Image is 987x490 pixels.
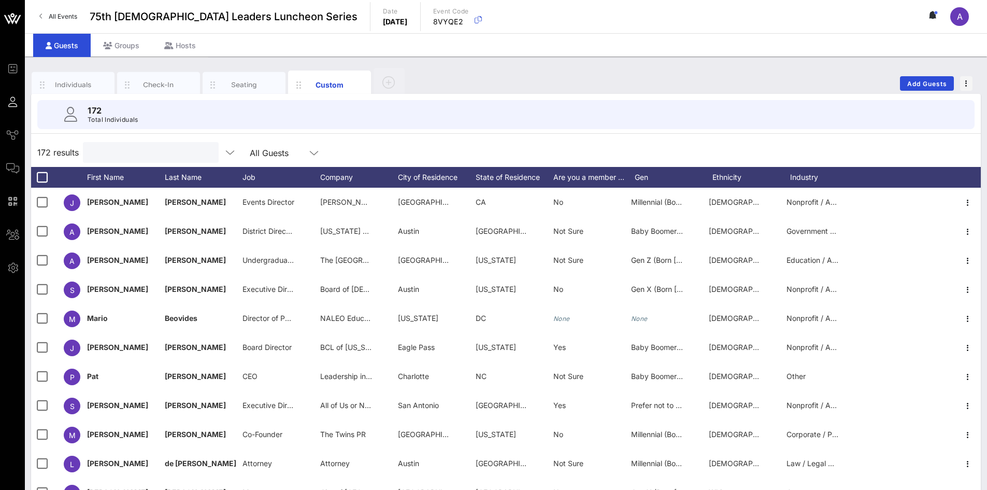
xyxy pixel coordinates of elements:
[786,227,880,235] span: Government / Public Sector
[786,198,860,206] span: Nonprofit / Advocacy
[433,6,469,17] p: Event Code
[709,459,881,468] span: [DEMOGRAPHIC_DATA] or [DEMOGRAPHIC_DATA]
[786,285,860,293] span: Nonprofit / Advocacy
[398,401,439,410] span: San Antonio
[786,343,860,352] span: Nonprofit / Advocacy
[709,285,881,293] span: [DEMOGRAPHIC_DATA] or [DEMOGRAPHIC_DATA]
[631,430,852,439] span: Millennial (Born [DEMOGRAPHIC_DATA]–[DEMOGRAPHIC_DATA])
[221,80,267,90] div: Seating
[242,343,292,352] span: Board Director
[553,285,563,293] span: No
[709,430,881,439] span: [DEMOGRAPHIC_DATA] or [DEMOGRAPHIC_DATA]
[87,314,108,323] span: Mario
[553,401,566,410] span: Yes
[433,17,469,27] p: 8VYQE2
[907,80,948,88] span: Add Guests
[242,314,378,323] span: Director of Policy and Legislative Affairs
[320,285,500,293] span: Board of [DEMOGRAPHIC_DATA] Legislative Leaders
[786,430,876,439] span: Corporate / Private Sector
[165,401,226,410] span: [PERSON_NAME]
[136,80,182,90] div: Check-In
[709,314,881,323] span: [DEMOGRAPHIC_DATA] or [DEMOGRAPHIC_DATA]
[307,79,353,90] div: Custom
[69,315,76,324] span: M
[553,459,583,468] span: Not Sure
[165,343,226,352] span: [PERSON_NAME]
[398,198,472,206] span: [GEOGRAPHIC_DATA]
[165,285,226,293] span: [PERSON_NAME]
[320,430,366,439] span: The Twins PR
[786,314,860,323] span: Nonprofit / Advocacy
[631,343,867,352] span: Baby Boomer (Born [DEMOGRAPHIC_DATA]–[DEMOGRAPHIC_DATA])
[709,256,881,264] span: [DEMOGRAPHIC_DATA] or [DEMOGRAPHIC_DATA]
[786,372,806,381] span: Other
[242,430,282,439] span: Co-Founder
[476,314,486,323] span: DC
[476,430,516,439] span: [US_STATE]
[250,148,289,158] div: All Guests
[631,459,852,468] span: Millennial (Born [DEMOGRAPHIC_DATA]–[DEMOGRAPHIC_DATA])
[320,198,418,206] span: [PERSON_NAME] Consulting
[91,34,152,57] div: Groups
[476,372,487,381] span: NC
[709,198,966,206] span: [DEMOGRAPHIC_DATA] or [DEMOGRAPHIC_DATA], [DEMOGRAPHIC_DATA]
[87,343,148,352] span: [PERSON_NAME]
[476,198,486,206] span: CA
[165,256,226,264] span: [PERSON_NAME]
[553,430,563,439] span: No
[398,430,472,439] span: [GEOGRAPHIC_DATA]
[165,167,242,188] div: Last Name
[631,227,867,235] span: Baby Boomer (Born [DEMOGRAPHIC_DATA]–[DEMOGRAPHIC_DATA])
[786,256,861,264] span: Education / Academia
[553,167,635,188] div: Are you a member …
[87,401,148,410] span: [PERSON_NAME]
[398,256,472,264] span: [GEOGRAPHIC_DATA]
[320,343,385,352] span: BCL of [US_STATE]
[709,372,881,381] span: [DEMOGRAPHIC_DATA] or [DEMOGRAPHIC_DATA]
[37,146,79,159] span: 172 results
[88,104,138,117] p: 172
[398,372,429,381] span: Charlotte
[957,11,963,22] span: A
[87,227,148,235] span: [PERSON_NAME]
[242,285,305,293] span: Executive Director
[476,401,550,410] span: [GEOGRAPHIC_DATA]
[476,459,550,468] span: [GEOGRAPHIC_DATA]
[383,6,408,17] p: Date
[476,227,550,235] span: [GEOGRAPHIC_DATA]
[553,198,563,206] span: No
[631,198,852,206] span: Millennial (Born [DEMOGRAPHIC_DATA]–[DEMOGRAPHIC_DATA])
[553,372,583,381] span: Not Sure
[33,34,91,57] div: Guests
[635,167,712,188] div: Gen
[631,256,841,264] span: Gen Z (Born [DEMOGRAPHIC_DATA]–[DEMOGRAPHIC_DATA])
[553,256,583,264] span: Not Sure
[87,167,165,188] div: First Name
[476,285,516,293] span: [US_STATE]
[152,34,208,57] div: Hosts
[320,401,605,410] span: All of Us or None [US_STATE]-A Project of Legal Services for Prisoners with Children
[320,372,404,381] span: Leadership in the Clouds
[398,314,438,323] span: [US_STATE]
[786,401,860,410] span: Nonprofit / Advocacy
[165,198,226,206] span: [PERSON_NAME]
[87,459,148,468] span: [PERSON_NAME]
[242,198,294,206] span: Events Director
[398,343,435,352] span: Eagle Pass
[790,167,868,188] div: Industry
[553,315,570,323] i: None
[33,8,83,25] a: All Events
[87,198,148,206] span: [PERSON_NAME]
[476,343,516,352] span: [US_STATE]
[87,256,148,264] span: [PERSON_NAME]
[165,314,197,323] span: Beovides
[165,430,226,439] span: [PERSON_NAME]
[709,227,881,235] span: [DEMOGRAPHIC_DATA] or [DEMOGRAPHIC_DATA]
[320,167,398,188] div: Company
[398,459,419,468] span: Austin
[87,430,148,439] span: [PERSON_NAME]
[900,76,954,91] button: Add Guests
[476,167,553,188] div: State of Residence
[709,401,881,410] span: [DEMOGRAPHIC_DATA] or [DEMOGRAPHIC_DATA]
[70,373,75,382] span: P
